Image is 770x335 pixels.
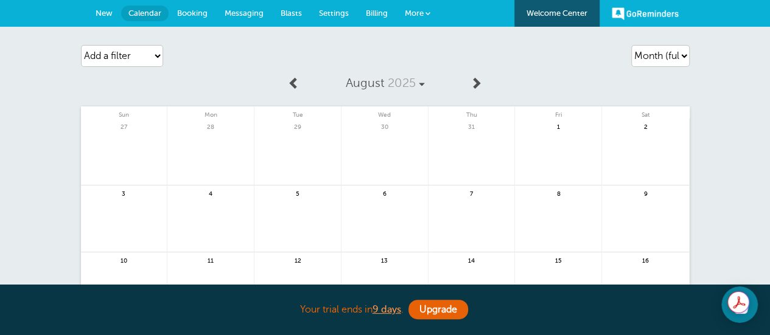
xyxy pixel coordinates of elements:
span: 31 [466,122,477,131]
a: Upgrade [408,300,468,319]
span: 12 [292,255,303,264]
span: 10 [118,255,129,264]
span: Tue [254,106,341,119]
span: Messaging [225,9,264,18]
span: 16 [640,255,651,264]
span: Wed [341,106,428,119]
span: 1 [553,122,564,131]
span: Sun [81,106,167,119]
div: Your trial ends in . [81,297,690,323]
span: 2025 [387,76,415,90]
span: 13 [379,255,390,264]
a: August 2025 [306,70,463,97]
span: 9 [640,188,651,198]
span: Settings [319,9,349,18]
span: Booking [177,9,208,18]
span: 29 [292,122,303,131]
a: 9 days [373,304,401,315]
iframe: Resource center [721,286,758,323]
span: New [96,9,113,18]
span: Blasts [281,9,302,18]
span: 14 [466,255,477,264]
span: Mon [167,106,254,119]
span: Billing [366,9,388,18]
span: 30 [379,122,390,131]
span: 15 [553,255,564,264]
span: More [405,9,424,18]
span: 8 [553,188,564,198]
span: Fri [515,106,601,119]
span: Calendar [128,9,161,18]
span: 27 [118,122,129,131]
a: Calendar [121,5,169,21]
span: 11 [205,255,216,264]
span: 2 [640,122,651,131]
span: Sat [602,106,689,119]
span: 4 [205,188,216,198]
span: August [345,76,384,90]
span: 5 [292,188,303,198]
span: 6 [379,188,390,198]
span: 3 [118,188,129,198]
span: 28 [205,122,216,131]
span: Thu [429,106,515,119]
span: 7 [466,188,477,198]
